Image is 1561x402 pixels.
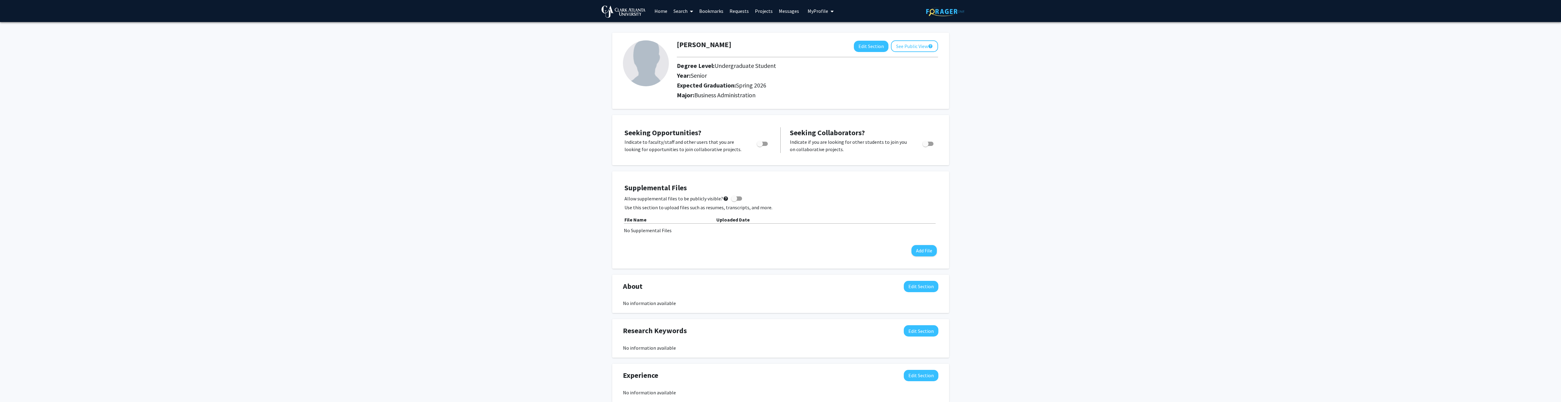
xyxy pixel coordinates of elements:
h2: Major: [677,91,938,99]
span: Allow supplemental files to be publicly visible? [624,195,729,202]
button: Edit About [904,281,938,292]
mat-icon: help [723,195,729,202]
span: Business Administration [694,91,756,99]
div: No Supplemental Files [624,227,937,234]
b: Uploaded Date [716,217,750,223]
b: File Name [624,217,647,223]
mat-icon: help [928,43,933,50]
div: Toggle [754,138,771,147]
span: Spring 2026 [736,81,766,89]
img: Profile Picture [623,40,669,86]
a: Messages [776,0,802,22]
div: No information available [623,389,938,396]
img: ForagerOne Logo [926,7,964,16]
h2: Year: [677,72,914,79]
span: Seeking Opportunities? [624,128,701,137]
span: My Profile [808,8,828,14]
p: Use this section to upload files such as resumes, transcripts, and more. [624,204,937,211]
span: Senior [691,72,707,79]
a: Home [651,0,670,22]
div: No information available [623,344,938,352]
span: Undergraduate Student [715,62,776,69]
a: Requests [726,0,752,22]
img: Clark Atlanta University Logo [601,6,646,18]
button: Edit Research Keywords [904,325,938,337]
button: Add File [911,245,937,256]
button: Edit Experience [904,370,938,381]
p: Indicate if you are looking for other students to join you on collaborative projects. [790,138,911,153]
button: See Public View [891,40,938,52]
button: Edit Section [854,41,888,52]
a: Search [670,0,696,22]
h2: Expected Graduation: [677,82,914,89]
h1: [PERSON_NAME] [677,40,731,49]
a: Bookmarks [696,0,726,22]
span: Research Keywords [623,325,687,336]
span: Seeking Collaborators? [790,128,865,137]
span: Experience [623,370,658,381]
a: Projects [752,0,776,22]
span: About [623,281,643,292]
iframe: Chat [5,374,26,397]
h4: Supplemental Files [624,184,937,192]
div: No information available [623,300,938,307]
h2: Degree Level: [677,62,914,69]
div: Toggle [920,138,937,147]
p: Indicate to faculty/staff and other users that you are looking for opportunities to join collabor... [624,138,745,153]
